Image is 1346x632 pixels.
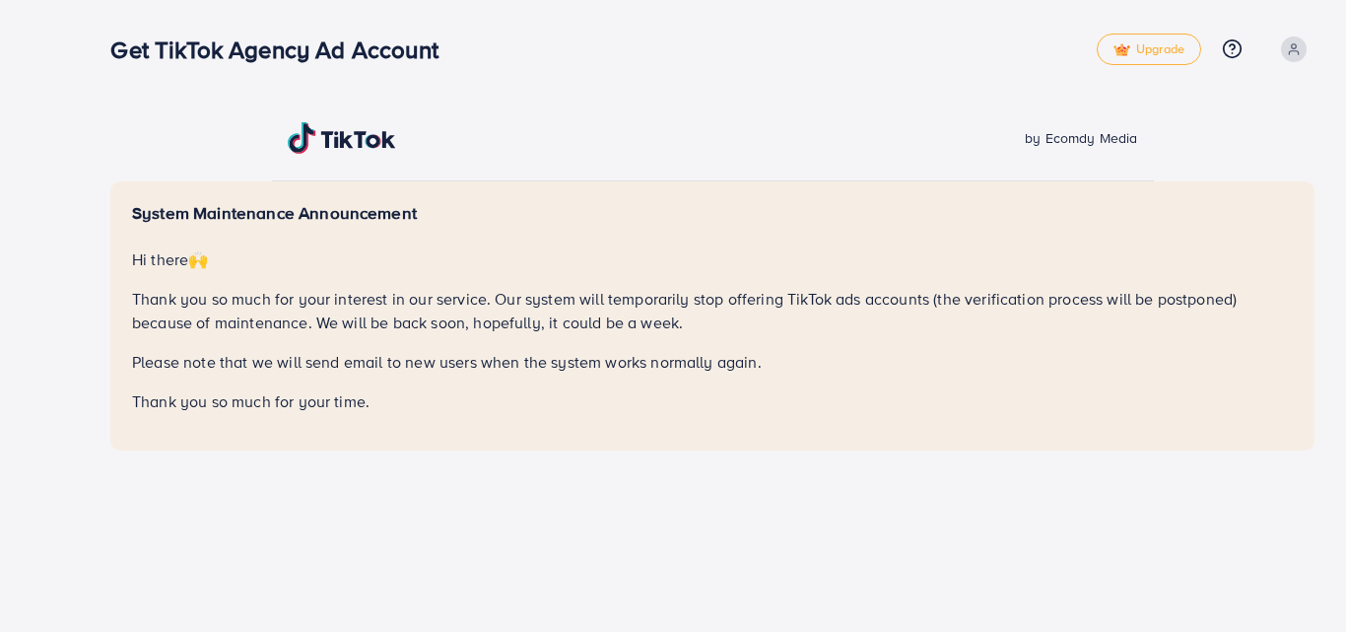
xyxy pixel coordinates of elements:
a: tickUpgrade [1097,34,1201,65]
span: by Ecomdy Media [1025,128,1137,148]
p: Thank you so much for your time. [132,389,1293,413]
p: Hi there [132,247,1293,271]
img: tick [1113,43,1130,57]
p: Thank you so much for your interest in our service. Our system will temporarily stop offering Tik... [132,287,1293,334]
img: TikTok [288,122,396,154]
h5: System Maintenance Announcement [132,203,1293,224]
h3: Get TikTok Agency Ad Account [110,35,453,64]
span: 🙌 [188,248,208,270]
p: Please note that we will send email to new users when the system works normally again. [132,350,1293,374]
span: Upgrade [1113,42,1184,57]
